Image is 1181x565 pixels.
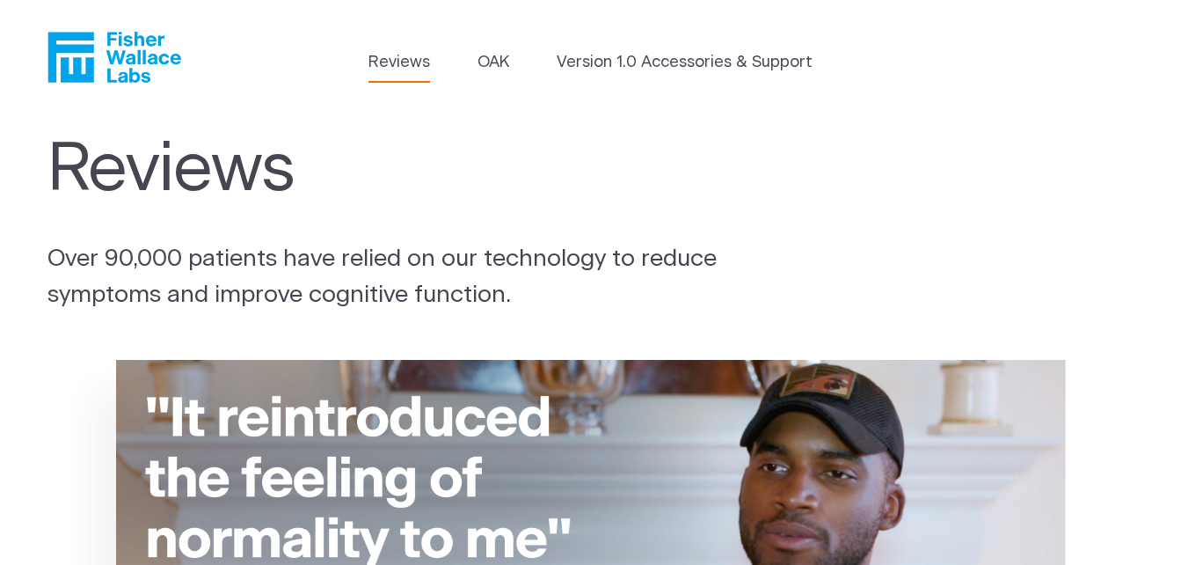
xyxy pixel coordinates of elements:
a: Reviews [368,51,430,75]
h1: Reviews [47,130,751,209]
a: Fisher Wallace [47,32,181,83]
a: Version 1.0 Accessories & Support [557,51,813,75]
a: OAK [478,51,509,75]
p: Over 90,000 patients have relied on our technology to reduce symptoms and improve cognitive funct... [47,241,735,312]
